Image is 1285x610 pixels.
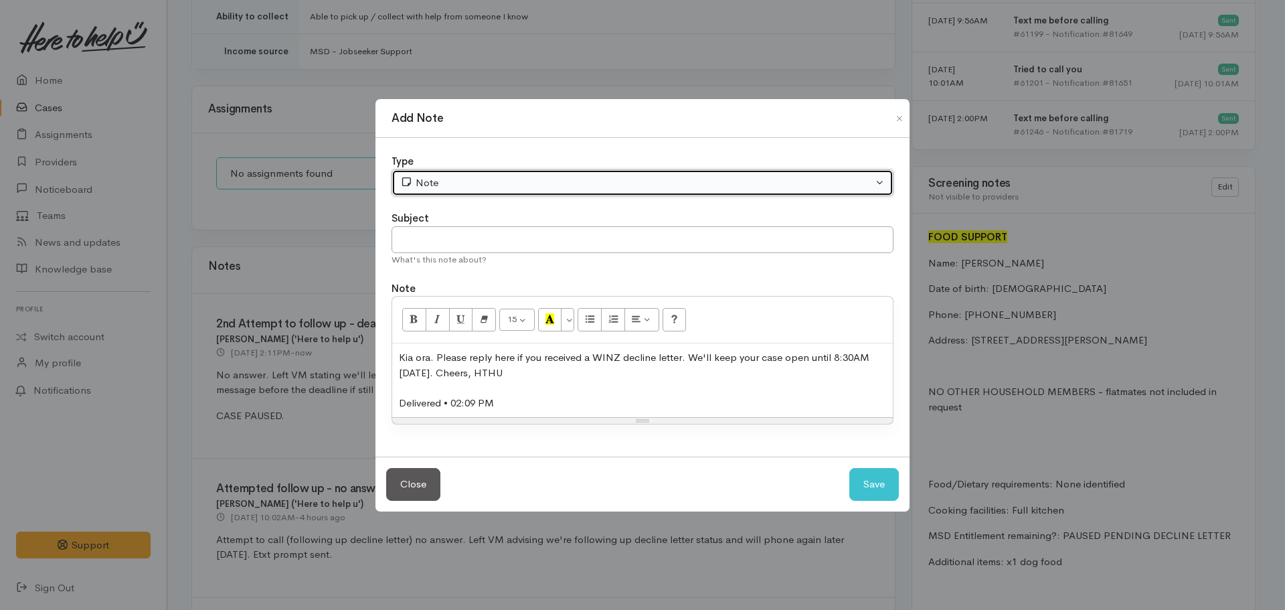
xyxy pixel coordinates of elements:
button: Italic (CTRL+I) [426,308,450,331]
label: Type [392,154,414,169]
button: Remove Font Style (CTRL+\) [472,308,496,331]
button: Save [849,468,899,501]
div: Delivered • 02:09 PM [399,396,886,411]
div: What's this note about? [392,253,893,266]
button: Ordered list (CTRL+SHIFT+NUM8) [601,308,625,331]
div: Resize [392,418,893,424]
button: Note [392,169,893,197]
button: Paragraph [624,308,659,331]
button: More Color [561,308,574,331]
label: Note [392,281,416,297]
button: Underline (CTRL+U) [449,308,473,331]
span: 15 [507,313,517,325]
h1: Add Note [392,110,443,127]
label: Subject [392,211,429,226]
button: Close [386,468,440,501]
button: Unordered list (CTRL+SHIFT+NUM7) [578,308,602,331]
div: Note [400,175,873,191]
button: Close [889,110,910,127]
button: Recent Color [538,308,562,331]
button: Font Size [499,309,535,331]
div: Kia ora. Please reply here if you received a WINZ decline letter. We'll keep your case open until... [399,350,886,380]
button: Bold (CTRL+B) [402,308,426,331]
button: Help [663,308,687,331]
